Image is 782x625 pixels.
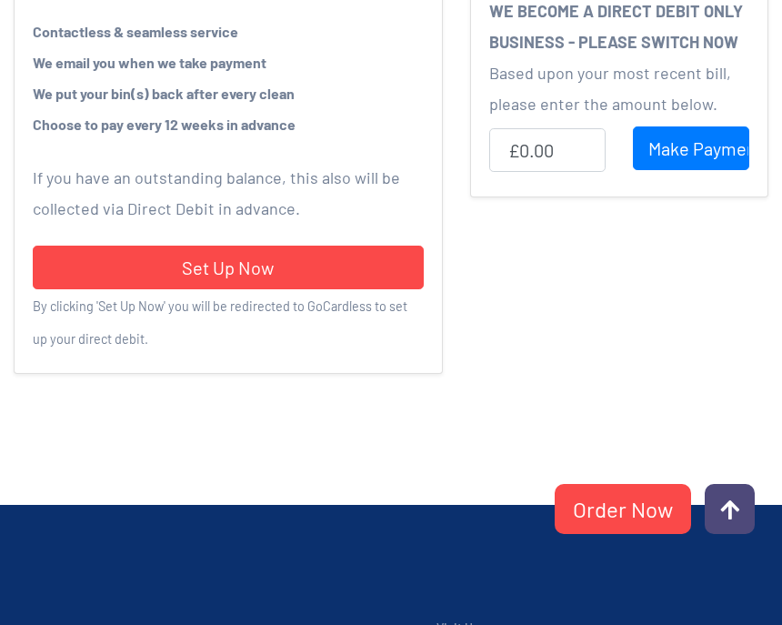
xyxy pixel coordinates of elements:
[33,298,407,347] small: By clicking 'Set Up Now' you will be redirected to GoCardless to set up your direct debit.
[33,78,424,109] li: We put your bin(s) back after every clean
[33,109,424,140] li: Choose to pay every 12 weeks in advance
[33,162,424,224] p: If you have an outstanding balance, this also will be collected via Direct Debit in advance.
[33,246,424,289] a: Set Up Now
[33,47,424,78] li: We email you when we take payment
[33,16,424,47] li: Contactless & seamless service
[555,484,691,534] a: Order Now
[633,126,749,170] input: Make Payment
[489,57,749,119] p: Based upon your most recent bill, please enter the amount below.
